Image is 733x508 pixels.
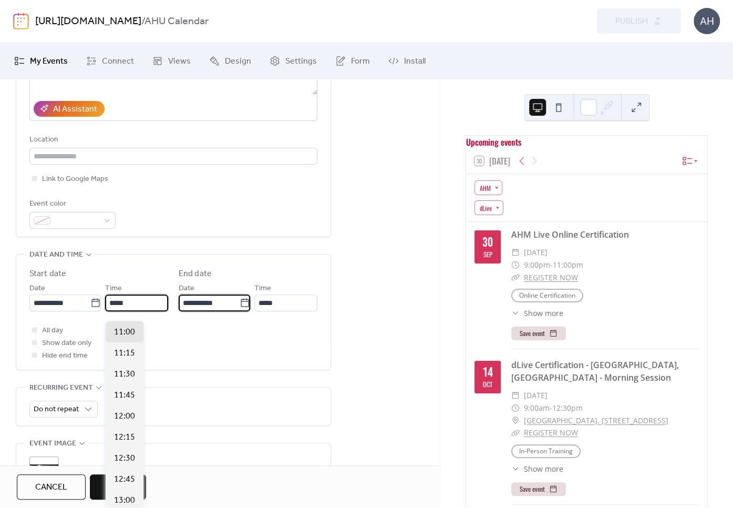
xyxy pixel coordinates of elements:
[144,12,209,32] b: AHU Calendar
[78,47,142,75] a: Connect
[35,12,141,32] a: [URL][DOMAIN_NAME]
[29,134,315,146] div: Location
[114,431,135,444] span: 12:15
[511,463,563,474] button: ​Show more
[351,55,370,68] span: Form
[524,246,548,259] span: [DATE]
[29,438,76,450] span: Event image
[511,482,566,496] button: Save event
[29,268,66,280] div: Start date
[114,347,135,360] span: 11:15
[35,481,67,494] span: Cancel
[524,389,548,402] span: [DATE]
[179,268,212,280] div: End date
[6,47,76,75] a: My Events
[524,463,563,474] span: Show more
[511,402,520,414] div: ​
[168,55,191,68] span: Views
[524,259,550,271] span: 9:00pm
[13,13,29,29] img: logo
[114,326,135,339] span: 11:00
[29,282,45,295] span: Date
[114,452,135,465] span: 12:30
[42,337,91,350] span: Show date only
[262,47,325,75] a: Settings
[114,389,135,402] span: 11:45
[482,366,493,379] div: 14
[511,359,679,383] a: dLive Certification - [GEOGRAPHIC_DATA], [GEOGRAPHIC_DATA] - Morning Session
[404,55,426,68] span: Install
[34,402,79,416] span: Do not repeat
[29,382,93,394] span: Recurring event
[550,259,553,271] span: -
[524,402,550,414] span: 9:00am
[511,271,520,284] div: ​
[327,47,378,75] a: Form
[524,414,668,427] a: [GEOGRAPHIC_DATA], [STREET_ADDRESS]
[511,308,520,319] div: ​
[254,282,271,295] span: Time
[511,463,520,474] div: ​
[201,47,259,75] a: Design
[694,8,720,34] div: AH
[144,47,199,75] a: Views
[511,246,520,259] div: ​
[42,350,88,362] span: Hide end time
[29,198,113,210] div: Event color
[511,308,563,319] button: ​Show more
[524,308,563,319] span: Show more
[553,259,583,271] span: 11:00pm
[42,324,63,337] span: All day
[105,282,122,295] span: Time
[179,282,194,295] span: Date
[42,173,108,186] span: Link to Google Maps
[141,12,144,32] b: /
[511,259,520,271] div: ​
[17,474,86,500] button: Cancel
[114,368,135,381] span: 11:30
[29,249,83,261] span: Date and time
[29,456,59,486] div: ;
[285,55,317,68] span: Settings
[90,474,146,500] button: Save
[225,55,251,68] span: Design
[511,389,520,402] div: ​
[34,101,105,117] button: AI Assistant
[102,55,134,68] span: Connect
[550,402,552,414] span: -
[511,327,566,340] button: Save event
[552,402,583,414] span: 12:30pm
[466,136,707,148] div: Upcoming events
[114,473,135,486] span: 12:45
[483,251,492,258] div: Sep
[53,103,97,116] div: AI Assistant
[483,381,492,388] div: Oct
[482,236,493,249] div: 30
[30,55,68,68] span: My Events
[524,272,578,282] a: REGISTER NOW
[511,229,629,240] a: AHM Live Online Certification
[114,410,135,423] span: 12:00
[114,494,135,507] span: 13:00
[524,428,578,438] a: REGISTER NOW
[511,414,520,427] div: ​
[380,47,433,75] a: Install
[511,426,520,439] div: ​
